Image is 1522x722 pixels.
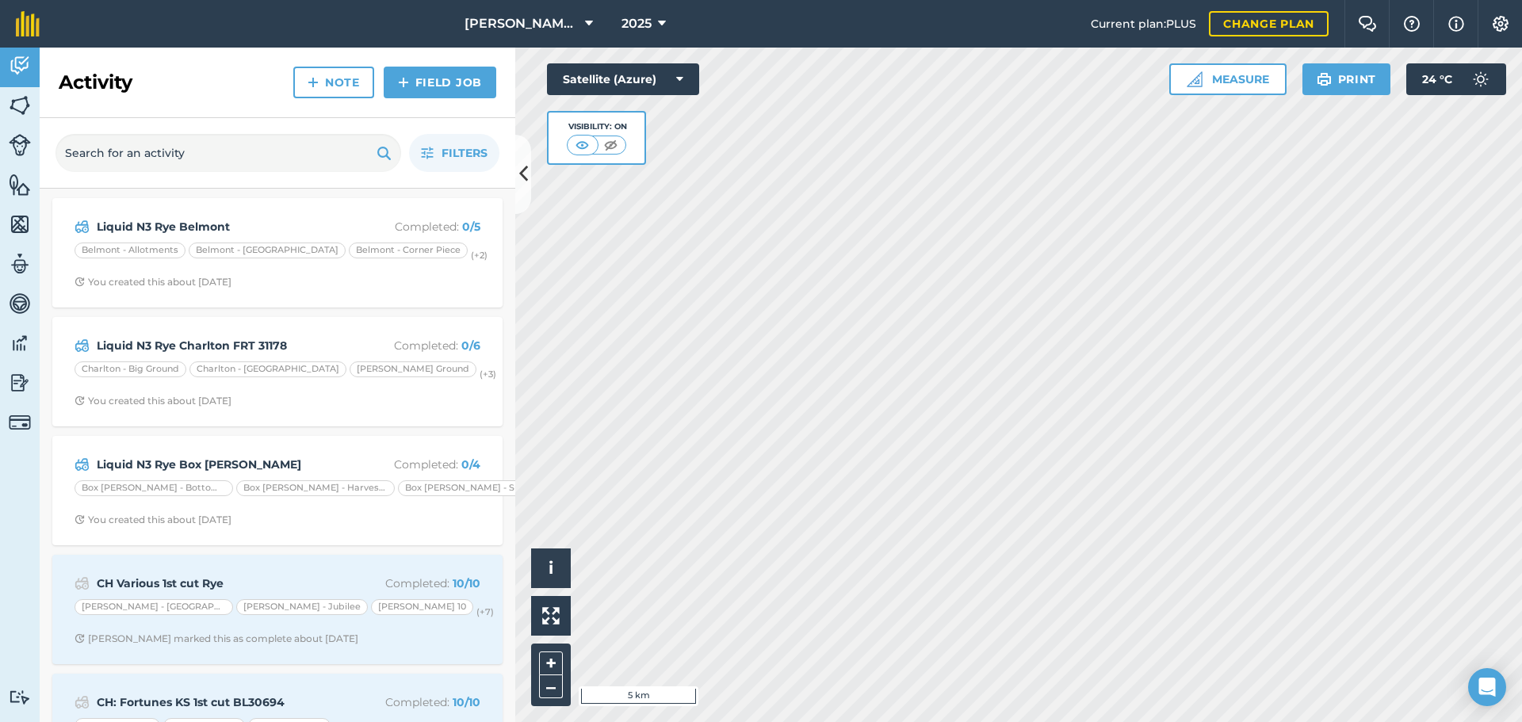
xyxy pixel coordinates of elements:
img: svg+xml;base64,PD94bWwgdmVyc2lvbj0iMS4wIiBlbmNvZGluZz0idXRmLTgiPz4KPCEtLSBHZW5lcmF0b3I6IEFkb2JlIE... [9,54,31,78]
h2: Activity [59,70,132,95]
img: svg+xml;base64,PD94bWwgdmVyc2lvbj0iMS4wIiBlbmNvZGluZz0idXRmLTgiPz4KPCEtLSBHZW5lcmF0b3I6IEFkb2JlIE... [9,134,31,156]
img: svg+xml;base64,PHN2ZyB4bWxucz0iaHR0cDovL3d3dy53My5vcmcvMjAwMC9zdmciIHdpZHRoPSI1NiIgaGVpZ2h0PSI2MC... [9,94,31,117]
img: Clock with arrow pointing clockwise [75,633,85,644]
p: Completed : [354,575,480,592]
a: Change plan [1209,11,1329,36]
div: Visibility: On [567,120,627,133]
button: – [539,675,563,698]
img: svg+xml;base64,PD94bWwgdmVyc2lvbj0iMS4wIiBlbmNvZGluZz0idXRmLTgiPz4KPCEtLSBHZW5lcmF0b3I6IEFkb2JlIE... [75,336,90,355]
strong: 10 / 10 [453,576,480,590]
span: Filters [442,144,488,162]
button: Measure [1169,63,1287,95]
div: Open Intercom Messenger [1468,668,1506,706]
img: svg+xml;base64,PD94bWwgdmVyc2lvbj0iMS4wIiBlbmNvZGluZz0idXRmLTgiPz4KPCEtLSBHZW5lcmF0b3I6IEFkb2JlIE... [75,217,90,236]
img: svg+xml;base64,PD94bWwgdmVyc2lvbj0iMS4wIiBlbmNvZGluZz0idXRmLTgiPz4KPCEtLSBHZW5lcmF0b3I6IEFkb2JlIE... [9,411,31,434]
div: You created this about [DATE] [75,395,231,407]
img: Clock with arrow pointing clockwise [75,395,85,406]
img: svg+xml;base64,PD94bWwgdmVyc2lvbj0iMS4wIiBlbmNvZGluZz0idXRmLTgiPz4KPCEtLSBHZW5lcmF0b3I6IEFkb2JlIE... [9,252,31,276]
strong: Liquid N3 Rye Belmont [97,218,348,235]
p: Completed : [354,456,480,473]
img: svg+xml;base64,PHN2ZyB4bWxucz0iaHR0cDovL3d3dy53My5vcmcvMjAwMC9zdmciIHdpZHRoPSIxOSIgaGVpZ2h0PSIyNC... [1317,70,1332,89]
div: [PERSON_NAME] - [GEOGRAPHIC_DATA] [75,599,233,615]
a: Field Job [384,67,496,98]
img: Clock with arrow pointing clockwise [75,514,85,525]
button: i [531,548,571,588]
img: A question mark icon [1402,16,1421,32]
a: CH Various 1st cut RyeCompleted: 10/10[PERSON_NAME] - [GEOGRAPHIC_DATA][PERSON_NAME] - Jubilee[PE... [62,564,493,655]
button: Print [1302,63,1391,95]
img: fieldmargin Logo [16,11,40,36]
strong: 10 / 10 [453,695,480,709]
img: svg+xml;base64,PD94bWwgdmVyc2lvbj0iMS4wIiBlbmNvZGluZz0idXRmLTgiPz4KPCEtLSBHZW5lcmF0b3I6IEFkb2JlIE... [1465,63,1497,95]
small: (+ 7 ) [476,606,494,617]
a: Liquid N3 Rye Box [PERSON_NAME]Completed: 0/4Box [PERSON_NAME] - Bottom Of TrackBox [PERSON_NAME]... [62,445,493,536]
button: Satellite (Azure) [547,63,699,95]
img: svg+xml;base64,PD94bWwgdmVyc2lvbj0iMS4wIiBlbmNvZGluZz0idXRmLTgiPz4KPCEtLSBHZW5lcmF0b3I6IEFkb2JlIE... [9,690,31,705]
img: svg+xml;base64,PD94bWwgdmVyc2lvbj0iMS4wIiBlbmNvZGluZz0idXRmLTgiPz4KPCEtLSBHZW5lcmF0b3I6IEFkb2JlIE... [9,331,31,355]
a: Liquid N3 Rye Charlton FRT 31178Completed: 0/6Charlton - Big GroundCharlton - [GEOGRAPHIC_DATA][P... [62,327,493,417]
strong: 0 / 4 [461,457,480,472]
p: Completed : [354,693,480,711]
img: svg+xml;base64,PHN2ZyB4bWxucz0iaHR0cDovL3d3dy53My5vcmcvMjAwMC9zdmciIHdpZHRoPSIxNCIgaGVpZ2h0PSIyNC... [398,73,409,92]
div: You created this about [DATE] [75,514,231,526]
strong: Liquid N3 Rye Charlton FRT 31178 [97,337,348,354]
div: Belmont - [GEOGRAPHIC_DATA] [189,243,346,258]
div: Box [PERSON_NAME] - Bottom Of Track [75,480,233,496]
div: [PERSON_NAME] - Jubilee [236,599,368,615]
img: svg+xml;base64,PHN2ZyB4bWxucz0iaHR0cDovL3d3dy53My5vcmcvMjAwMC9zdmciIHdpZHRoPSI1MCIgaGVpZ2h0PSI0MC... [572,137,592,153]
a: Note [293,67,374,98]
span: 24 ° C [1422,63,1452,95]
div: [PERSON_NAME] marked this as complete about [DATE] [75,632,358,645]
img: Ruler icon [1187,71,1203,87]
img: Four arrows, one pointing top left, one top right, one bottom right and the last bottom left [542,607,560,625]
strong: 0 / 5 [462,220,480,234]
div: Box [PERSON_NAME] - Summerleaze [398,480,556,496]
a: Liquid N3 Rye BelmontCompleted: 0/5Belmont - AllotmentsBelmont - [GEOGRAPHIC_DATA]Belmont - Corne... [62,208,493,298]
img: svg+xml;base64,PD94bWwgdmVyc2lvbj0iMS4wIiBlbmNvZGluZz0idXRmLTgiPz4KPCEtLSBHZW5lcmF0b3I6IEFkb2JlIE... [75,693,90,712]
strong: Liquid N3 Rye Box [PERSON_NAME] [97,456,348,473]
small: (+ 3 ) [480,369,496,380]
span: Current plan : PLUS [1091,15,1196,32]
img: A cog icon [1491,16,1510,32]
img: Two speech bubbles overlapping with the left bubble in the forefront [1358,16,1377,32]
img: svg+xml;base64,PHN2ZyB4bWxucz0iaHR0cDovL3d3dy53My5vcmcvMjAwMC9zdmciIHdpZHRoPSIxNyIgaGVpZ2h0PSIxNy... [1448,14,1464,33]
button: + [539,651,563,675]
strong: 0 / 6 [461,338,480,353]
input: Search for an activity [55,134,401,172]
div: Belmont - Corner Piece [349,243,468,258]
div: Charlton - Big Ground [75,361,186,377]
img: svg+xml;base64,PHN2ZyB4bWxucz0iaHR0cDovL3d3dy53My5vcmcvMjAwMC9zdmciIHdpZHRoPSIxNCIgaGVpZ2h0PSIyNC... [308,73,319,92]
span: 2025 [621,14,652,33]
div: You created this about [DATE] [75,276,231,288]
img: svg+xml;base64,PHN2ZyB4bWxucz0iaHR0cDovL3d3dy53My5vcmcvMjAwMC9zdmciIHdpZHRoPSI1NiIgaGVpZ2h0PSI2MC... [9,173,31,197]
div: [PERSON_NAME] Ground [350,361,476,377]
div: Belmont - Allotments [75,243,185,258]
img: svg+xml;base64,PHN2ZyB4bWxucz0iaHR0cDovL3d3dy53My5vcmcvMjAwMC9zdmciIHdpZHRoPSI1MCIgaGVpZ2h0PSI0MC... [601,137,621,153]
span: [PERSON_NAME] Contracting [465,14,579,33]
img: Clock with arrow pointing clockwise [75,277,85,287]
img: svg+xml;base64,PHN2ZyB4bWxucz0iaHR0cDovL3d3dy53My5vcmcvMjAwMC9zdmciIHdpZHRoPSIxOSIgaGVpZ2h0PSIyNC... [377,143,392,162]
button: 24 °C [1406,63,1506,95]
div: Box [PERSON_NAME] - Harvest Home [236,480,395,496]
img: svg+xml;base64,PD94bWwgdmVyc2lvbj0iMS4wIiBlbmNvZGluZz0idXRmLTgiPz4KPCEtLSBHZW5lcmF0b3I6IEFkb2JlIE... [75,455,90,474]
p: Completed : [354,337,480,354]
span: i [549,558,553,578]
button: Filters [409,134,499,172]
img: svg+xml;base64,PHN2ZyB4bWxucz0iaHR0cDovL3d3dy53My5vcmcvMjAwMC9zdmciIHdpZHRoPSI1NiIgaGVpZ2h0PSI2MC... [9,212,31,236]
img: svg+xml;base64,PD94bWwgdmVyc2lvbj0iMS4wIiBlbmNvZGluZz0idXRmLTgiPz4KPCEtLSBHZW5lcmF0b3I6IEFkb2JlIE... [75,574,90,593]
div: [PERSON_NAME] 10 [371,599,473,615]
small: (+ 2 ) [471,250,488,261]
strong: CH: Fortunes KS 1st cut BL30694 [97,693,348,711]
p: Completed : [354,218,480,235]
img: svg+xml;base64,PD94bWwgdmVyc2lvbj0iMS4wIiBlbmNvZGluZz0idXRmLTgiPz4KPCEtLSBHZW5lcmF0b3I6IEFkb2JlIE... [9,371,31,395]
img: svg+xml;base64,PD94bWwgdmVyc2lvbj0iMS4wIiBlbmNvZGluZz0idXRmLTgiPz4KPCEtLSBHZW5lcmF0b3I6IEFkb2JlIE... [9,292,31,315]
strong: CH Various 1st cut Rye [97,575,348,592]
div: Charlton - [GEOGRAPHIC_DATA] [189,361,346,377]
